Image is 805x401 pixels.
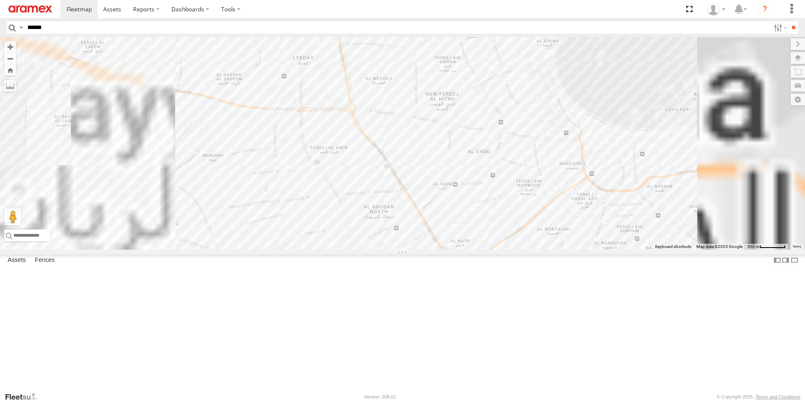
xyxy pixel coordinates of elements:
[791,94,805,106] label: Map Settings
[4,41,16,53] button: Zoom in
[4,53,16,64] button: Zoom out
[3,254,30,266] label: Assets
[717,394,800,399] div: © Copyright 2025 -
[747,244,760,249] span: 500 m
[4,64,16,76] button: Zoom Home
[770,21,789,34] label: Search Filter Options
[704,3,728,16] div: Mohammed Fahim
[781,254,790,266] label: Dock Summary Table to the Right
[4,208,21,225] button: Drag Pegman onto the map to open Street View
[655,244,691,250] button: Keyboard shortcuts
[790,254,799,266] label: Hide Summary Table
[31,254,59,266] label: Fences
[758,3,772,16] i: ?
[8,5,52,13] img: aramex-logo.svg
[792,245,801,248] a: Terms (opens in new tab)
[756,394,800,399] a: Terms and Conditions
[773,254,781,266] label: Dock Summary Table to the Left
[5,393,43,401] a: Visit our Website
[18,21,24,34] label: Search Query
[4,80,16,92] label: Measure
[696,244,742,249] span: Map data ©2025 Google
[745,244,788,250] button: Map Scale: 500 m per 58 pixels
[364,394,396,399] div: Version: 308.01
